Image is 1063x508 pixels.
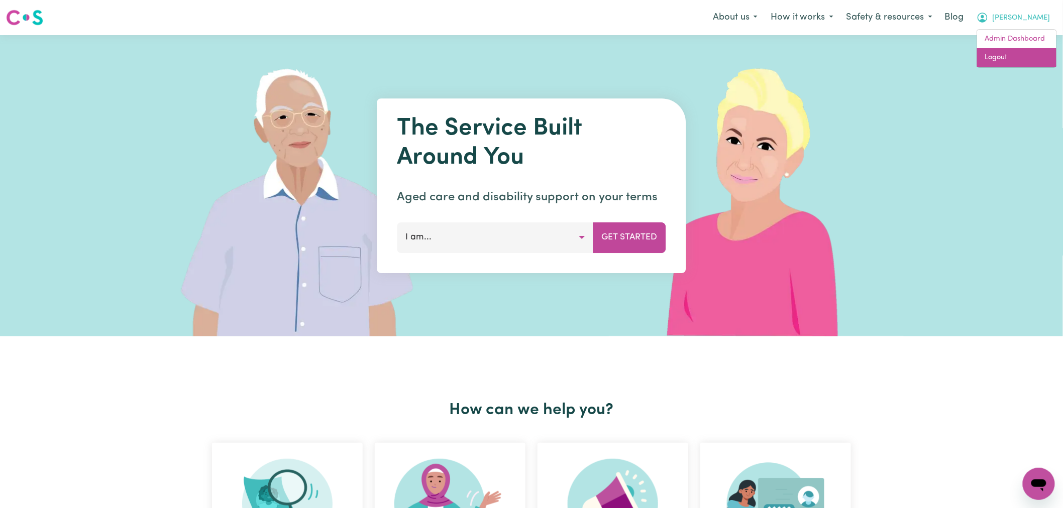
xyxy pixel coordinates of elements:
[6,9,43,27] img: Careseekers logo
[977,30,1056,49] a: Admin Dashboard
[977,48,1056,67] a: Logout
[397,188,666,206] p: Aged care and disability support on your terms
[1023,468,1055,500] iframe: Button to launch messaging window
[840,7,939,28] button: Safety & resources
[993,13,1050,24] span: [PERSON_NAME]
[206,401,857,420] h2: How can we help you?
[593,222,666,252] button: Get Started
[6,6,43,29] a: Careseekers logo
[397,222,594,252] button: I am...
[764,7,840,28] button: How it works
[970,7,1057,28] button: My Account
[939,7,970,29] a: Blog
[397,114,666,172] h1: The Service Built Around You
[977,29,1057,68] div: My Account
[706,7,764,28] button: About us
